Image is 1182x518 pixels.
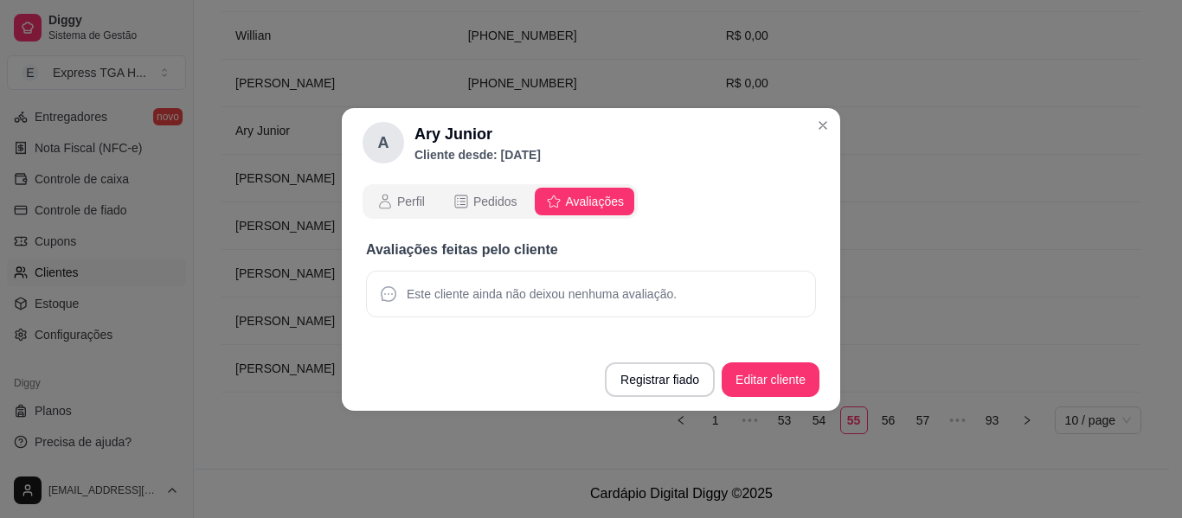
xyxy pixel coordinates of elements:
[381,286,396,302] span: message
[407,285,677,303] span: Este cliente ainda não deixou nenhuma avaliação.
[722,362,819,397] button: Editar cliente
[363,184,819,219] div: opções
[363,184,638,219] div: opções
[414,122,541,146] h2: Ary Junior
[809,112,837,139] button: Close
[366,240,816,260] p: Avaliações feitas pelo cliente
[473,193,517,210] span: Pedidos
[414,146,541,163] p: Cliente desde: [DATE]
[397,193,425,210] span: Perfil
[363,122,404,163] div: A
[566,193,624,210] span: Avaliações
[605,362,715,397] button: Registrar fiado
